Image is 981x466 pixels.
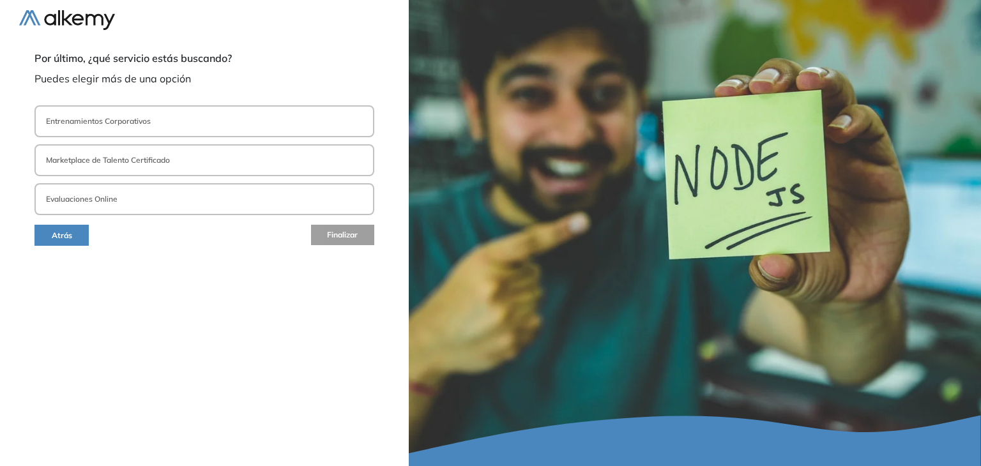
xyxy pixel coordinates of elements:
p: Entrenamientos Corporativos [46,116,151,127]
span: Por último, ¿qué servicio estás buscando? [34,50,374,66]
p: Evaluaciones Online [46,193,118,205]
button: Entrenamientos Corporativos [34,105,374,137]
span: Puedes elegir más de una opción [34,71,374,86]
button: Evaluaciones Online [34,183,374,215]
button: Marketplace de Talento Certificado [34,144,374,176]
button: Finalizar [311,225,374,245]
p: Marketplace de Talento Certificado [46,154,170,166]
button: Atrás [34,225,89,246]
